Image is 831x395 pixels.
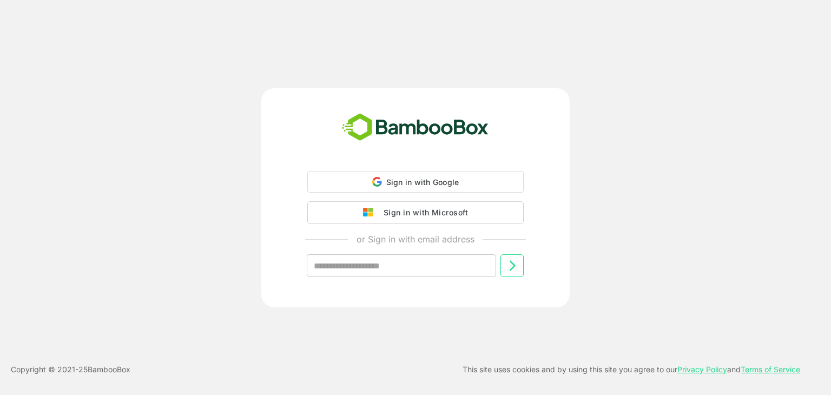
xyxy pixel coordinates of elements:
[307,201,524,224] button: Sign in with Microsoft
[677,365,727,374] a: Privacy Policy
[463,363,800,376] p: This site uses cookies and by using this site you agree to our and
[741,365,800,374] a: Terms of Service
[357,233,474,246] p: or Sign in with email address
[363,208,378,218] img: google
[336,110,494,146] img: bamboobox
[386,177,459,187] span: Sign in with Google
[378,206,468,220] div: Sign in with Microsoft
[307,171,524,193] div: Sign in with Google
[11,363,130,376] p: Copyright © 2021- 25 BambooBox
